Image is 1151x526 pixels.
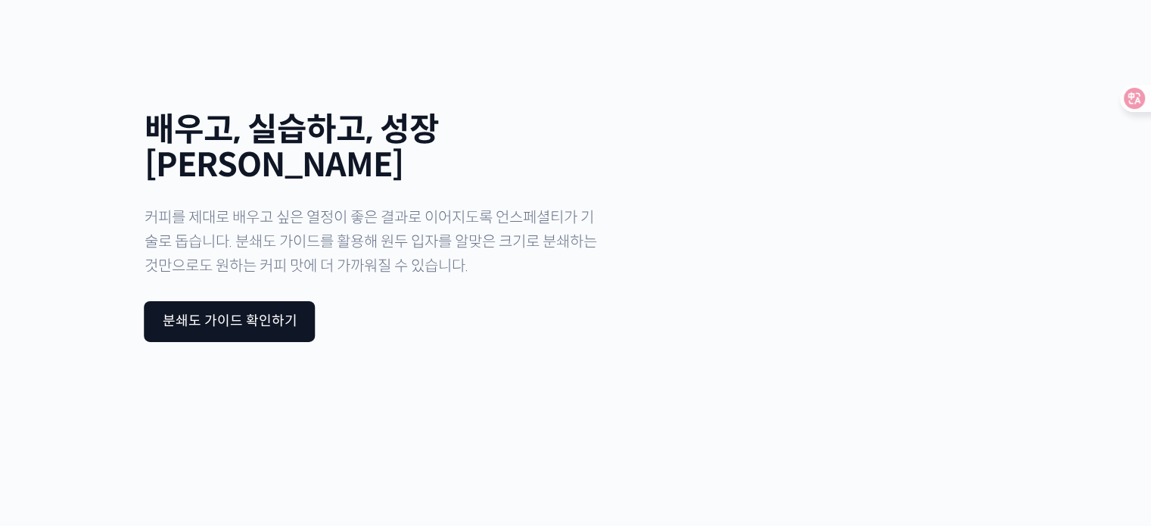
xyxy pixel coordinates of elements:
a: 홈 [5,400,100,438]
span: 설정 [234,423,252,435]
div: 분쇄도 가이드 확인하기 [163,313,297,330]
a: 설정 [195,400,291,438]
span: 홈 [48,423,57,435]
p: 커피를 제대로 배우고 싶은 열정이 좋은 결과로 이어지도록 언스페셜티가 기술로 돕습니다. 분쇄도 가이드를 활용해 원두 입자를 알맞은 크기로 분쇄하는 것만으로도 원하는 커피 맛에... [145,206,607,279]
h1: 배우고, 실습하고, 성장[PERSON_NAME] [145,112,607,184]
span: 대화 [138,424,157,436]
a: 대화 [100,400,195,438]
